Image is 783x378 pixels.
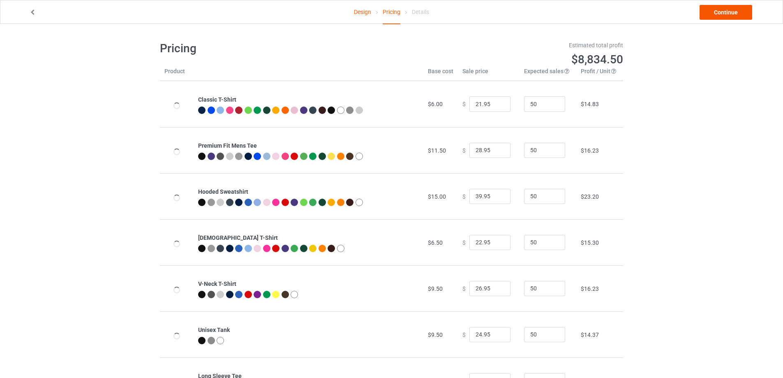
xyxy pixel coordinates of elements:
[160,41,386,56] h1: Pricing
[198,96,236,103] b: Classic T-Shirt
[581,285,599,292] span: $16.23
[428,101,443,107] span: $6.00
[423,67,458,81] th: Base cost
[160,67,194,81] th: Product
[354,0,371,23] a: Design
[208,337,215,344] img: heather_texture.png
[428,285,443,292] span: $9.50
[198,327,230,333] b: Unisex Tank
[428,193,446,200] span: $15.00
[581,193,599,200] span: $23.20
[571,53,623,66] span: $8,834.50
[397,41,624,49] div: Estimated total profit
[235,153,243,160] img: heather_texture.png
[581,239,599,246] span: $15.30
[198,188,248,195] b: Hooded Sweatshirt
[428,332,443,338] span: $9.50
[198,234,278,241] b: [DEMOGRAPHIC_DATA] T-Shirt
[346,107,353,114] img: heather_texture.png
[462,193,466,199] span: $
[576,67,623,81] th: Profit / Unit
[520,67,576,81] th: Expected sales
[462,331,466,338] span: $
[462,101,466,107] span: $
[412,0,429,23] div: Details
[581,332,599,338] span: $14.37
[428,147,446,154] span: $11.50
[462,239,466,246] span: $
[198,281,236,287] b: V-Neck T-Shirt
[383,0,400,24] div: Pricing
[198,142,257,149] b: Premium Fit Mens Tee
[581,101,599,107] span: $14.83
[462,285,466,292] span: $
[462,147,466,153] span: $
[581,147,599,154] span: $16.23
[700,5,752,20] a: Continue
[428,239,443,246] span: $6.50
[458,67,520,81] th: Sale price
